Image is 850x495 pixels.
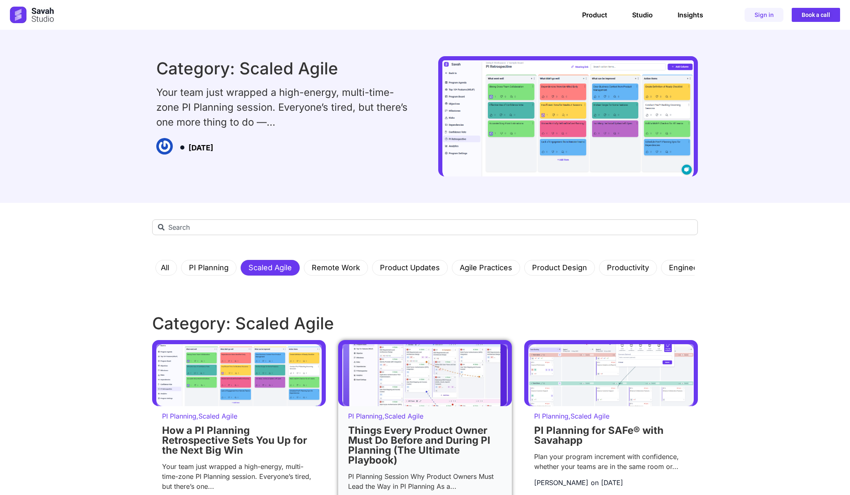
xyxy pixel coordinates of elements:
div: Your team just wrapped a high-energy, multi-time-zone PI Planning session. Everyone’s tired, but ... [156,85,408,130]
a: Scaled Agile [384,412,423,420]
time: [DATE] [189,143,213,152]
a: PI Planning [162,412,196,420]
span: on [591,478,599,488]
a: Insights [678,11,703,19]
a: Scaled Agile [571,412,609,420]
div: Your team just wrapped a high-energy, multi-time-zone PI Planning session. Everyone’s tired, but ... [162,462,316,491]
a: All [156,260,174,275]
a: Engineering [664,260,716,275]
span: Sign in [754,12,774,18]
a: Scaled Agile [198,412,237,420]
a: PI Planning [534,412,568,420]
a: PI Planning [348,412,382,420]
a: Agile Practices [455,260,517,275]
time: [DATE] [601,478,623,487]
a: PI Planning [184,260,234,275]
nav: Menu [582,11,703,19]
p: , [348,413,502,419]
a: Product [582,11,607,19]
div: Plan your program increment with confidence, whether your teams are in the same room or... [534,452,688,471]
nav: Menu [155,260,695,276]
h1: Category: Scaled Agile [156,60,408,77]
a: How a PI Planning Retrospective Sets You Up for the Next Big Win [162,424,307,456]
a: Product Design [527,260,592,275]
a: PI Planning for SAFe® with Savahapp [534,424,664,446]
input: Search [152,219,698,235]
span: Book a call [802,12,830,18]
img: Author picture [156,138,173,155]
a: Studio [632,11,653,19]
a: Sign in [745,8,783,22]
p: , [162,413,316,419]
p: , [534,413,688,419]
a: Productivity [602,260,654,275]
a: Product Updates [375,260,445,275]
a: [PERSON_NAME] [534,478,588,488]
h1: Category: Scaled Agile [152,315,698,332]
a: Scaled Agile [244,260,297,275]
div: PI Planning Session Why Product Owners Must Lead the Way in PI Planning As a... [348,471,502,491]
a: Remote Work [307,260,365,275]
a: Book a call [792,8,840,22]
a: Things Every Product Owner Must Do Before and During PI Planning (The Ultimate Playbook) [348,424,490,466]
a: [DATE] [601,478,623,488]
